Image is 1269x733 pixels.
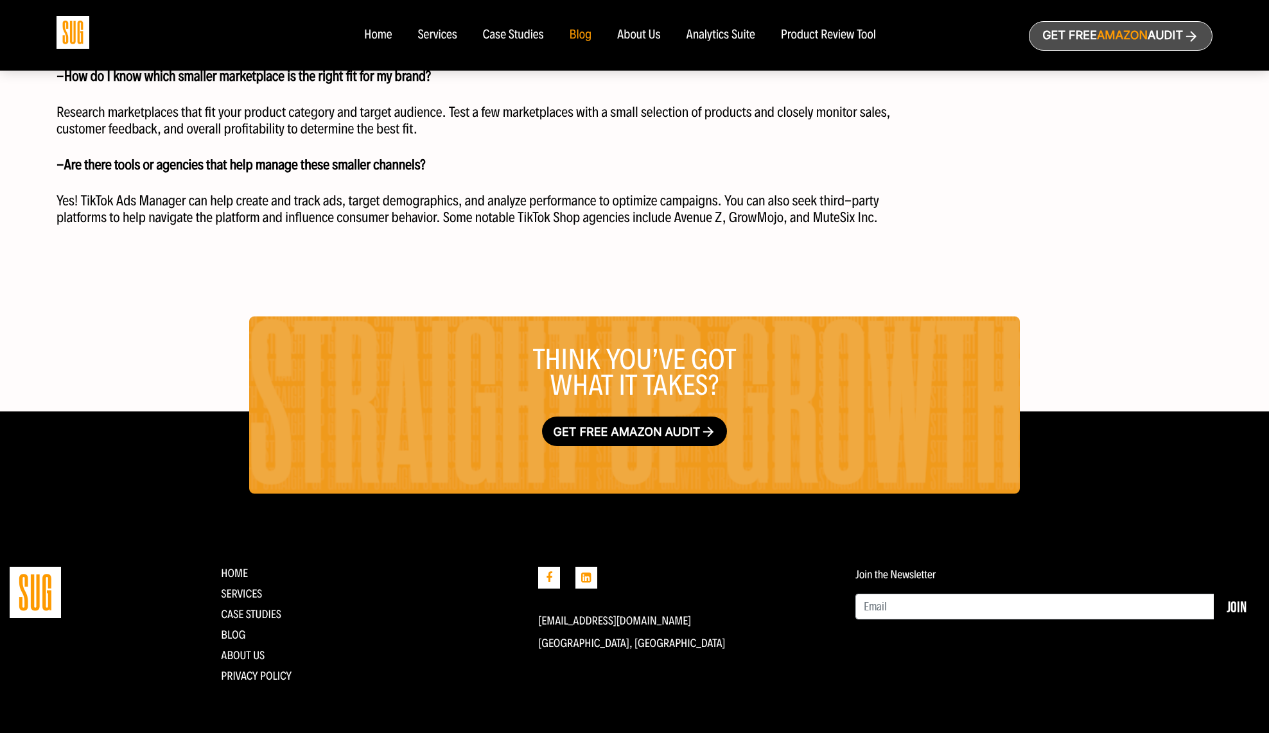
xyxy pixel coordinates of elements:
a: Services [417,28,457,42]
h3: Think you’ve got [249,347,1020,446]
a: Analytics Suite [687,28,755,42]
a: About Us [221,648,265,662]
a: Case Studies [483,28,544,42]
p: Yes! TikTok Ads Manager can help create and track ads, target demographics, and analyze performan... [57,193,919,226]
a: Home [364,28,392,42]
button: Join [1214,594,1259,619]
img: Straight Up Growth [10,567,61,618]
a: Product Review Tool [781,28,876,42]
a: About Us [617,28,661,42]
img: Sug [57,16,89,49]
a: Get freeAmazonAudit [1029,21,1212,51]
a: CASE STUDIES [221,607,281,621]
p: [GEOGRAPHIC_DATA], [GEOGRAPHIC_DATA] [538,637,836,650]
a: Blog [221,628,245,642]
a: [EMAIL_ADDRESS][DOMAIN_NAME] [538,614,691,628]
p: Research marketplaces that fit your product category and target audience. Test a few marketplaces... [57,104,919,137]
a: Blog [570,28,592,42]
input: Email [855,594,1214,619]
span: Amazon [1097,29,1148,42]
strong: -How do I know which smaller marketplace is the right fit for my brand? [57,67,431,85]
a: Services [221,587,262,601]
a: Home [221,566,248,580]
a: Get free Amazon audit [542,417,728,446]
a: Privacy Policy [221,669,292,683]
span: what it takes? [550,368,719,402]
label: Join the Newsletter [855,568,936,581]
strong: -Are there tools or agencies that help manage these smaller channels? [57,156,426,173]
